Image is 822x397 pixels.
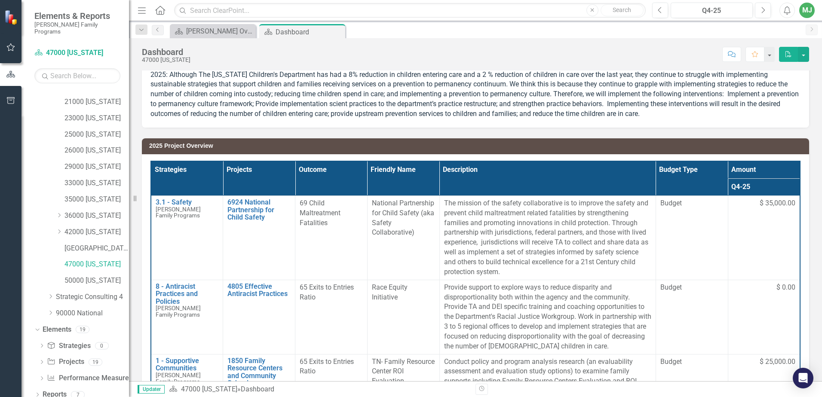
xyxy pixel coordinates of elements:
span: 65 Exits to Entries Ratio [300,357,354,376]
h3: 2025 Project Overview [149,143,805,149]
a: 25000 [US_STATE] [64,130,129,140]
a: 26000 [US_STATE] [64,146,129,156]
div: 47000 [US_STATE] [142,57,190,63]
div: [PERSON_NAME] Overview [186,26,254,37]
span: 69 Child Maltreatment Fatalities [300,199,340,227]
div: 0 [95,342,109,349]
p: 2025: Although The [US_STATE] Children's Department has had a 8% reduction in children entering c... [150,68,801,119]
span: [PERSON_NAME] Family Programs [156,206,201,219]
span: Budget [660,357,724,367]
small: [PERSON_NAME] Family Programs [34,21,120,35]
a: 29000 [US_STATE] [64,162,129,172]
a: Strategies [47,341,90,351]
a: 47000 [US_STATE] [181,385,237,393]
div: 19 [89,358,102,366]
td: Double-Click to Edit [728,195,800,280]
a: 50000 [US_STATE] [64,276,129,286]
a: 4805 Effective Antiracist Practices [227,283,291,298]
span: Budget [660,198,724,208]
a: 21000 [US_STATE] [64,97,129,107]
a: Elements [43,325,71,335]
div: » [169,385,469,394]
div: 19 [76,326,89,333]
span: $ 25,000.00 [760,357,795,367]
span: $ 35,000.00 [760,198,795,208]
button: MJ [799,3,815,18]
p: Provide support to explore ways to reduce disparity and disproportionality both within the agency... [444,283,651,351]
span: National Partnership for Child Safety (aka Safety Collaborative) [372,199,434,237]
a: 1 - Supportive Communities [156,357,218,372]
div: Dashboard [241,385,274,393]
a: 33000 [US_STATE] [64,178,129,188]
a: 35000 [US_STATE] [64,195,129,205]
span: TN- Family Resource Center ROI Evaluation [372,357,435,385]
td: Double-Click to Edit [367,195,439,280]
div: Dashboard [276,27,343,37]
span: Search [613,6,631,13]
div: Dashboard [142,47,190,57]
a: 23000 [US_STATE] [64,113,129,123]
a: 47000 [US_STATE] [34,48,120,58]
img: ClearPoint Strategy [4,10,19,25]
span: [PERSON_NAME] Family Programs [156,305,201,318]
a: [GEOGRAPHIC_DATA][US_STATE] [64,244,129,253]
td: Double-Click to Edit [728,280,800,354]
td: Double-Click to Edit [295,195,368,280]
a: 36000 [US_STATE] [64,211,129,221]
a: Performance Measures [47,373,132,383]
span: Race Equity Initiative [372,283,408,301]
button: Search [601,4,644,16]
input: Search ClearPoint... [174,3,646,18]
span: $ 0.00 [776,283,795,293]
td: Double-Click to Edit Right Click for Context Menu [223,280,295,354]
div: Open Intercom Messenger [793,368,813,388]
td: Double-Click to Edit Right Click for Context Menu [223,195,295,280]
a: 47000 [US_STATE] [64,260,129,269]
td: Double-Click to Edit Right Click for Context Menu [151,195,223,280]
td: Double-Click to Edit Right Click for Context Menu [151,280,223,354]
p: The mission of the safety collaborative is to improve the safety and prevent child maltreatment r... [444,198,651,277]
span: [PERSON_NAME] Family Programs [156,372,201,385]
p: Conduct policy and program analysis research (an evaluability assessment and evaluation study opt... [444,357,651,396]
span: 65 Exits to Entries Ratio [300,283,354,301]
a: 90000 National [56,308,129,318]
input: Search Below... [34,68,120,83]
a: Strategic Consulting 4 [56,292,129,302]
a: 8 - Antiracist Practices and Policies [156,283,218,305]
a: 3.1 - Safety [156,198,218,206]
div: Q4-25 [674,6,750,16]
a: [PERSON_NAME] Overview [172,26,254,37]
span: Elements & Reports [34,11,120,21]
td: Double-Click to Edit [295,280,368,354]
a: Projects [47,357,84,367]
a: 6924 National Partnership for Child Safety [227,198,291,221]
td: Double-Click to Edit [439,195,656,280]
button: Q4-25 [671,3,753,18]
span: Budget [660,283,724,293]
td: Double-Click to Edit [439,280,656,354]
a: 42000 [US_STATE] [64,227,129,237]
span: Updater [138,385,165,394]
a: 1850 Family Resource Centers and Community Schools [227,357,291,387]
td: Double-Click to Edit [367,280,439,354]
